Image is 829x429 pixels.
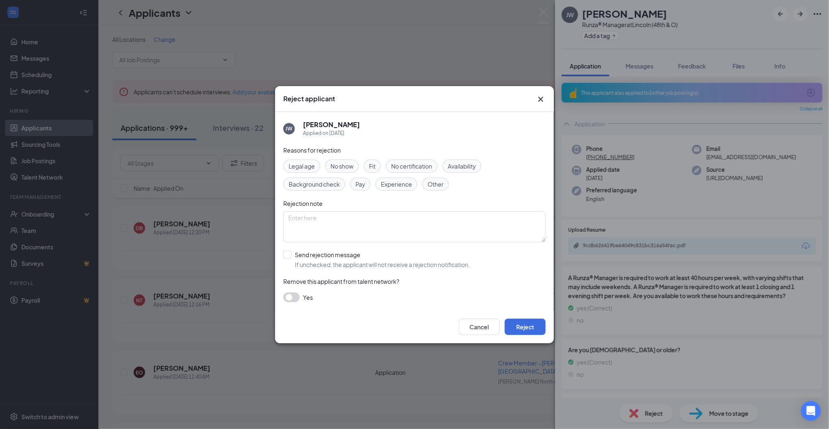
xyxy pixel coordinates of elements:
[536,94,546,104] button: Close
[283,146,341,154] span: Reasons for rejection
[286,125,293,132] div: JW
[505,319,546,335] button: Reject
[283,200,323,207] span: Rejection note
[369,162,376,171] span: Fit
[381,180,412,189] span: Experience
[303,292,313,302] span: Yes
[330,162,353,171] span: No show
[303,129,360,137] div: Applied on [DATE]
[283,278,399,285] span: Remove this applicant from talent network?
[355,180,365,189] span: Pay
[391,162,432,171] span: No certification
[283,94,335,103] h3: Reject applicant
[303,120,360,129] h5: [PERSON_NAME]
[428,180,444,189] span: Other
[289,180,340,189] span: Background check
[801,401,821,421] div: Open Intercom Messenger
[536,94,546,104] svg: Cross
[289,162,315,171] span: Legal age
[459,319,500,335] button: Cancel
[448,162,476,171] span: Availability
